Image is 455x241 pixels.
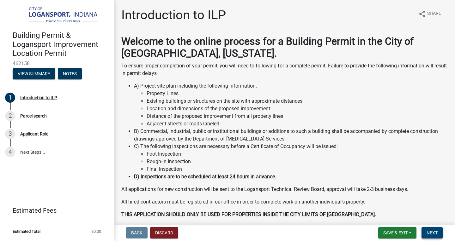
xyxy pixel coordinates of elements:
[147,158,447,165] li: Rough-In Inspection
[147,112,447,120] li: Distance of the proposed improvement from all property lines
[58,72,82,77] wm-modal-confirm: Notes
[427,10,441,18] span: Share
[5,93,15,103] div: 1
[131,230,143,235] span: Back
[13,229,40,233] span: Estimated Total
[121,35,414,59] strong: Welcome to the online process for a Building Permit in the City of [GEOGRAPHIC_DATA], [US_STATE].
[147,120,447,128] li: Adjacent streets or roads labeled
[126,227,148,238] button: Back
[91,229,101,233] span: $0.00
[422,227,443,238] button: Next
[418,10,426,18] i: share
[134,82,447,128] li: A) Project site plan including the following information.
[5,147,15,157] div: 4
[58,68,82,79] button: Notes
[13,72,55,77] wm-modal-confirm: Summary
[147,90,447,97] li: Property Lines
[134,174,276,180] strong: D) Inspections are to be scheduled at least 24 hours in advance.
[134,128,447,143] li: B) Commercial, Industrial, public or institutional buildings or additions to such a building shal...
[134,143,447,173] li: C) The following inspections are necessary before a Certificate of Occupancy will be issued:
[121,211,376,217] strong: THIS APPLICATION SHOULD ONLY BE USED FOR PROPERTIES INSIDE THE CITY LIMITS OF [GEOGRAPHIC_DATA].
[13,31,109,58] h4: Building Permit & Logansport Improvement Location Permit
[13,68,55,79] button: View Summary
[147,105,447,112] li: Location and dimensions of the proposed improvement
[147,150,447,158] li: Foot Inspection
[378,227,416,238] button: Save & Exit
[413,8,446,20] button: shareShare
[121,8,226,23] h1: Introduction to ILP
[13,60,101,66] span: 462158
[121,62,447,77] p: To ensure proper completion of your permit, you will need to following for a complete permit. Fai...
[13,7,104,24] img: City of Logansport, Indiana
[383,230,408,235] span: Save & Exit
[20,95,57,100] div: Introduction to ILP
[150,227,178,238] button: Discard
[147,97,447,105] li: Existing buildings or structures on the site with approximate distances
[20,114,47,118] div: Parcel search
[20,132,48,136] div: Applicant Role
[427,230,438,235] span: Next
[5,129,15,139] div: 3
[121,198,447,206] p: All hired contractors must be registered in our office in order to complete work on another indiv...
[147,165,447,173] li: Final Inspection
[121,186,447,193] p: All applications for new construction will be sent to the Logansport Technical Review Board, appr...
[5,204,104,217] a: Estimated Fees
[5,111,15,121] div: 2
